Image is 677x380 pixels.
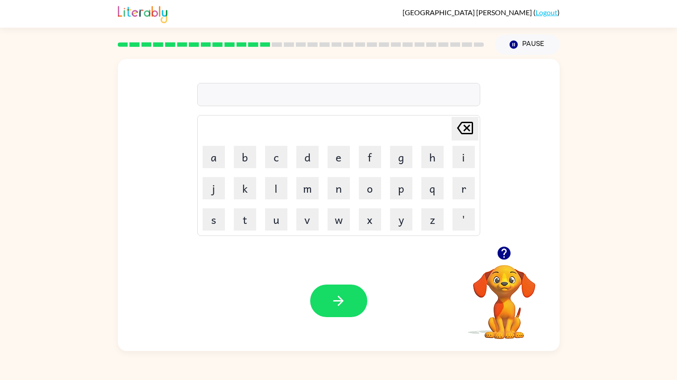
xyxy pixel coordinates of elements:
[403,8,560,17] div: ( )
[265,177,287,199] button: l
[203,146,225,168] button: a
[390,146,412,168] button: g
[403,8,533,17] span: [GEOGRAPHIC_DATA] [PERSON_NAME]
[328,177,350,199] button: n
[328,208,350,231] button: w
[390,208,412,231] button: y
[421,146,444,168] button: h
[421,208,444,231] button: z
[296,146,319,168] button: d
[234,177,256,199] button: k
[453,177,475,199] button: r
[265,146,287,168] button: c
[359,146,381,168] button: f
[234,208,256,231] button: t
[359,208,381,231] button: x
[453,208,475,231] button: '
[453,146,475,168] button: i
[495,34,560,55] button: Pause
[203,177,225,199] button: j
[328,146,350,168] button: e
[421,177,444,199] button: q
[296,177,319,199] button: m
[118,4,167,23] img: Literably
[536,8,557,17] a: Logout
[296,208,319,231] button: v
[359,177,381,199] button: o
[234,146,256,168] button: b
[460,251,549,340] video: Your browser must support playing .mp4 files to use Literably. Please try using another browser.
[203,208,225,231] button: s
[265,208,287,231] button: u
[390,177,412,199] button: p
